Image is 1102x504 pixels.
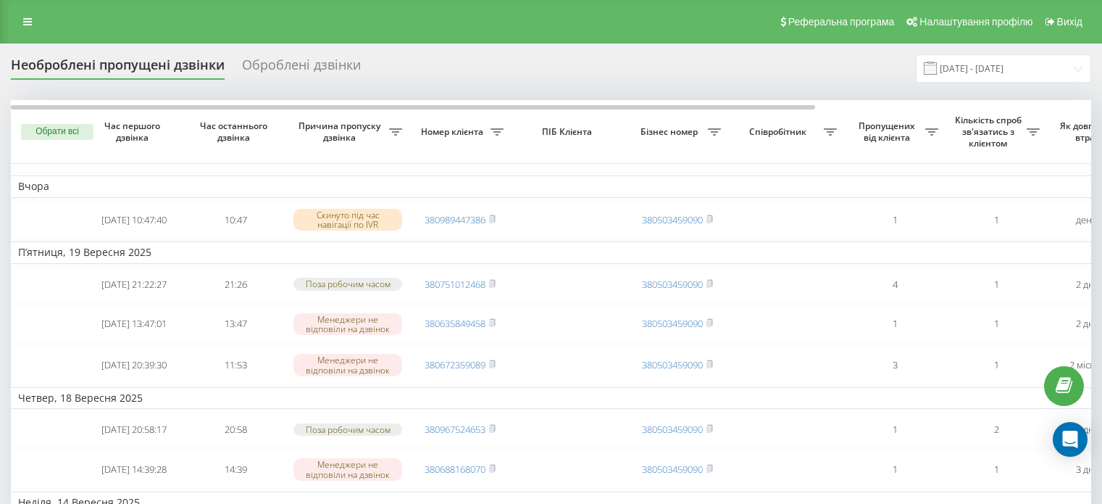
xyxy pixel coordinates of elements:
[185,201,286,239] td: 10:47
[946,412,1047,447] td: 2
[185,346,286,384] td: 11:53
[1053,422,1088,457] div: Open Intercom Messenger
[844,267,946,302] td: 4
[844,201,946,239] td: 1
[83,412,185,447] td: [DATE] 20:58:17
[83,346,185,384] td: [DATE] 20:39:30
[196,120,275,143] span: Час останнього дзвінка
[642,278,703,291] a: 380503459090
[293,458,402,480] div: Менеджери не відповіли на дзвінок
[293,278,402,290] div: Поза робочим часом
[946,346,1047,384] td: 1
[242,57,361,80] div: Оброблені дзвінки
[946,305,1047,343] td: 1
[185,412,286,447] td: 20:58
[953,115,1027,149] span: Кількість спроб зв'язатись з клієнтом
[293,313,402,335] div: Менеджери не відповіли на дзвінок
[293,424,402,436] div: Поза робочим часом
[425,423,485,436] a: 380967524653
[425,278,485,291] a: 380751012468
[425,317,485,330] a: 380635849458
[735,126,824,138] span: Співробітник
[11,57,225,80] div: Необроблені пропущені дзвінки
[642,317,703,330] a: 380503459090
[523,126,614,138] span: ПІБ Клієнта
[425,358,485,371] a: 380672359089
[417,126,491,138] span: Номер клієнта
[83,450,185,489] td: [DATE] 14:39:28
[844,346,946,384] td: 3
[293,120,389,143] span: Причина пропуску дзвінка
[844,305,946,343] td: 1
[642,358,703,371] a: 380503459090
[83,305,185,343] td: [DATE] 13:47:01
[185,450,286,489] td: 14:39
[642,423,703,436] a: 380503459090
[642,463,703,476] a: 380503459090
[844,450,946,489] td: 1
[788,16,895,28] span: Реферальна програма
[425,213,485,226] a: 380989447386
[1057,16,1082,28] span: Вихід
[293,354,402,376] div: Менеджери не відповіли на дзвінок
[946,201,1047,239] td: 1
[642,213,703,226] a: 380503459090
[919,16,1032,28] span: Налаштування профілю
[21,124,93,140] button: Обрати всі
[634,126,708,138] span: Бізнес номер
[946,267,1047,302] td: 1
[946,450,1047,489] td: 1
[851,120,925,143] span: Пропущених від клієнта
[83,201,185,239] td: [DATE] 10:47:40
[185,305,286,343] td: 13:47
[95,120,173,143] span: Час першого дзвінка
[293,209,402,231] div: Скинуто під час навігації по IVR
[83,267,185,302] td: [DATE] 21:22:27
[844,412,946,447] td: 1
[185,267,286,302] td: 21:26
[425,463,485,476] a: 380688168070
